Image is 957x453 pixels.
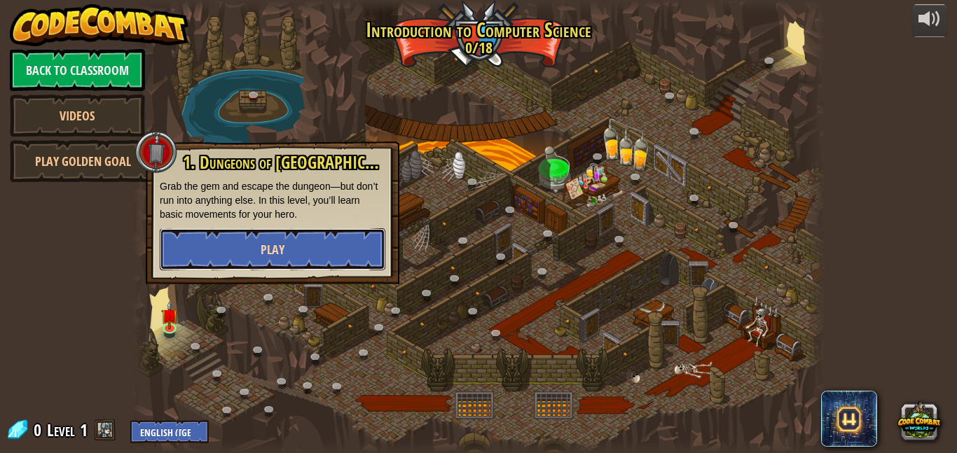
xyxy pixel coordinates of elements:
button: Play [160,228,385,270]
span: 1 [80,419,88,441]
a: Videos [10,95,145,137]
span: 0 [34,419,46,441]
span: Play [261,241,284,258]
button: Adjust volume [912,4,947,37]
span: Level [47,419,75,442]
p: Grab the gem and escape the dungeon—but don’t run into anything else. In this level, you’ll learn... [160,179,385,221]
img: CodeCombat - Learn how to code by playing a game [10,4,189,46]
a: Back to Classroom [10,49,145,91]
a: Play Golden Goal [10,140,157,182]
span: 1. Dungeons of [GEOGRAPHIC_DATA] [183,151,411,174]
img: level-banner-unstarted.png [162,301,178,329]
